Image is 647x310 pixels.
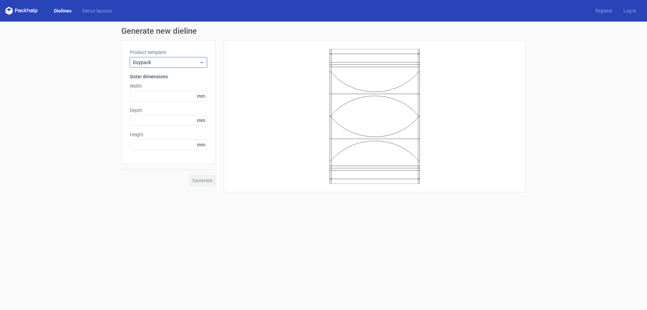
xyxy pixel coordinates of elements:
[121,27,526,35] h1: Generate new dieline
[195,115,207,125] span: mm
[130,83,207,89] label: Width
[130,107,207,114] label: Depth
[130,131,207,138] label: Height
[618,7,642,14] a: Log in
[133,59,199,66] span: Doypack
[130,49,207,56] label: Product template
[195,91,207,101] span: mm
[49,7,77,14] a: Dielines
[195,140,207,150] span: mm
[77,7,117,14] a: Diecut layouts
[590,7,618,14] a: Register
[130,73,207,80] h3: Outer dimensions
